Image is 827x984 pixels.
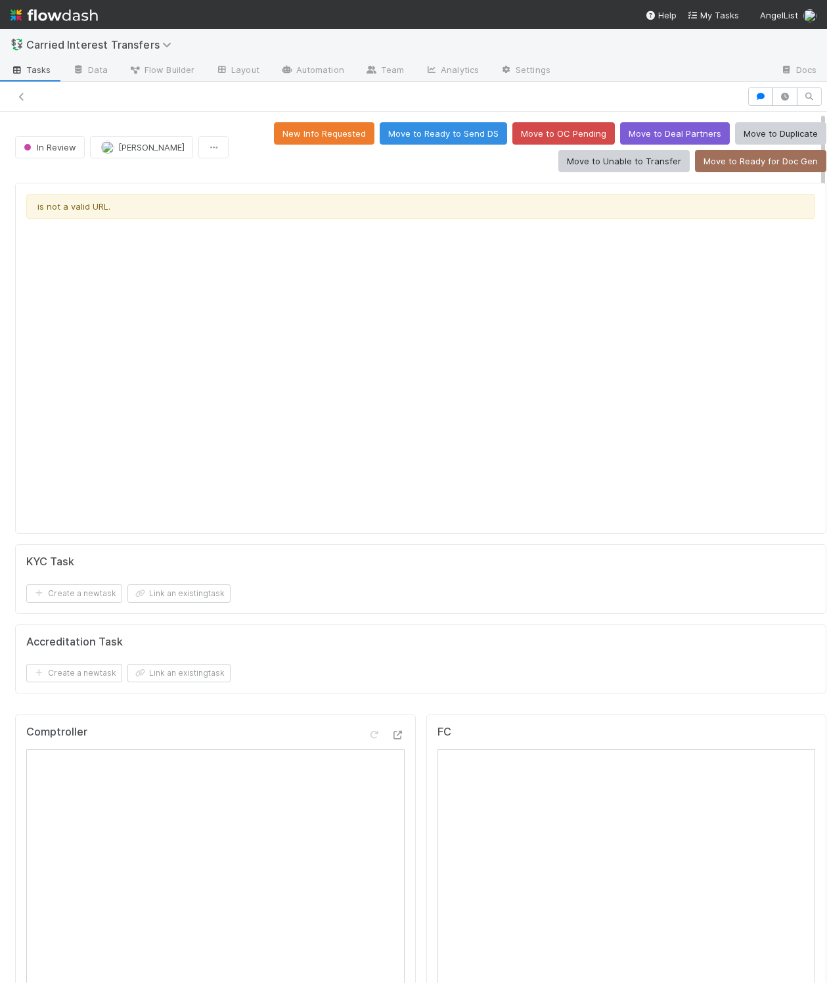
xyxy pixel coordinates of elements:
[62,60,118,82] a: Data
[118,142,185,152] span: [PERSON_NAME]
[26,636,123,649] h5: Accreditation Task
[437,726,451,739] h5: FC
[129,63,194,76] span: Flow Builder
[355,60,414,82] a: Team
[687,10,739,20] span: My Tasks
[26,584,122,603] button: Create a newtask
[26,664,122,682] button: Create a newtask
[735,122,826,145] button: Move to Duplicate
[11,39,24,50] span: 💱
[270,60,355,82] a: Automation
[558,150,690,172] button: Move to Unable to Transfer
[11,63,51,76] span: Tasks
[101,141,114,154] img: avatar_93b89fca-d03a-423a-b274-3dd03f0a621f.png
[760,10,798,20] span: AngelList
[26,194,815,219] div: is not a valid URL.
[21,142,76,152] span: In Review
[770,60,827,82] a: Docs
[127,664,231,682] button: Link an existingtask
[512,122,615,145] button: Move to OC Pending
[15,136,85,158] button: In Review
[205,60,270,82] a: Layout
[803,9,816,22] img: avatar_93b89fca-d03a-423a-b274-3dd03f0a621f.png
[26,726,87,739] h5: Comptroller
[90,136,193,158] button: [PERSON_NAME]
[695,150,826,172] button: Move to Ready for Doc Gen
[26,555,74,569] h5: KYC Task
[118,60,205,82] a: Flow Builder
[274,122,374,145] button: New Info Requested
[620,122,730,145] button: Move to Deal Partners
[127,584,231,603] button: Link an existingtask
[687,9,739,22] a: My Tasks
[26,38,178,51] span: Carried Interest Transfers
[489,60,561,82] a: Settings
[11,4,98,26] img: logo-inverted-e16ddd16eac7371096b0.svg
[414,60,489,82] a: Analytics
[645,9,677,22] div: Help
[380,122,507,145] button: Move to Ready to Send DS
